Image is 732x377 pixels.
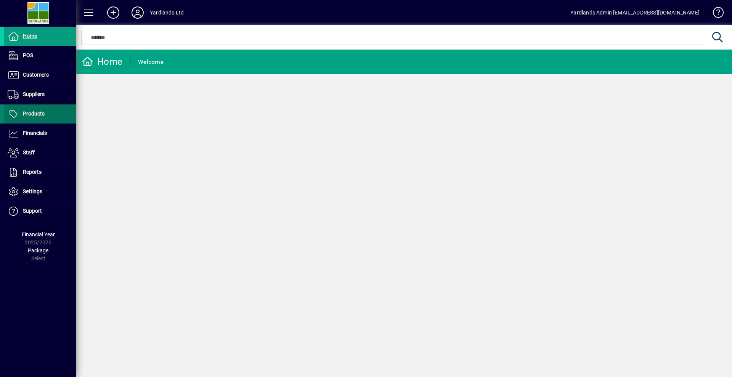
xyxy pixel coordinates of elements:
[4,85,76,104] a: Suppliers
[101,6,125,19] button: Add
[23,169,42,175] span: Reports
[4,104,76,124] a: Products
[23,208,42,214] span: Support
[23,33,37,39] span: Home
[23,72,49,78] span: Customers
[23,52,33,58] span: POS
[4,66,76,85] a: Customers
[23,188,42,194] span: Settings
[570,6,700,19] div: Yardlands Admin [EMAIL_ADDRESS][DOMAIN_NAME]
[4,202,76,221] a: Support
[4,124,76,143] a: Financials
[125,6,150,19] button: Profile
[82,56,122,68] div: Home
[4,46,76,65] a: POS
[707,2,722,26] a: Knowledge Base
[28,247,48,253] span: Package
[138,56,164,68] div: Welcome
[23,111,45,117] span: Products
[22,231,55,237] span: Financial Year
[4,143,76,162] a: Staff
[23,91,45,97] span: Suppliers
[23,149,35,156] span: Staff
[23,130,47,136] span: Financials
[4,182,76,201] a: Settings
[150,6,184,19] div: Yardlands Ltd
[4,163,76,182] a: Reports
